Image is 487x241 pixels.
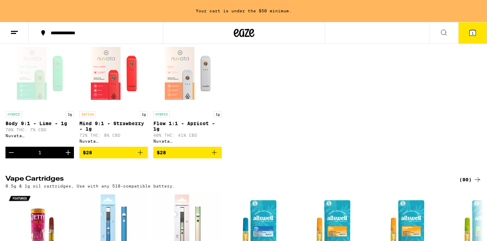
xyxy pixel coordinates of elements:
button: Add to bag [153,147,222,158]
button: 1 [458,22,487,44]
a: Open page for Flow 1:1 - Apricot - 1g from Nuvata (CA) [153,39,222,147]
p: 1g [66,111,74,117]
div: Nuvata ([GEOGRAPHIC_DATA]) [79,139,148,143]
div: 1 [38,150,41,155]
p: Body 9:1 - Lime - 1g [5,121,74,126]
a: Open page for Body 9:1 - Lime - 1g from Nuvata (CA) [5,39,74,147]
p: 1g [214,111,222,117]
h2: Vape Cartridges [5,176,448,184]
span: Hi. Need any help? [4,5,49,10]
img: Nuvata (CA) - Mind 9:1 - Strawberry - 1g [79,39,148,108]
p: HYBRID [153,111,170,117]
p: 1g [140,111,148,117]
button: Decrement [5,147,17,158]
span: 1 [472,31,474,35]
button: Increment [62,147,74,158]
p: 0.5g & 1g oil cartridges, Use with any 510-compatible battery. [5,184,175,188]
span: $28 [83,150,92,155]
div: Nuvata ([GEOGRAPHIC_DATA]) [153,139,222,143]
p: 40% THC: 41% CBD [153,133,222,137]
p: Flow 1:1 - Apricot - 1g [153,121,222,132]
span: $28 [157,150,166,155]
a: (90) [459,176,482,184]
p: 72% THC: 8% CBD [79,133,148,137]
p: 70% THC: 7% CBD [5,128,74,132]
img: Nuvata (CA) - Flow 1:1 - Apricot - 1g [153,39,222,108]
button: Add to bag [79,147,148,158]
p: HYBRID [5,111,22,117]
a: Open page for Mind 9:1 - Strawberry - 1g from Nuvata (CA) [79,39,148,147]
div: Nuvata ([GEOGRAPHIC_DATA]) [5,133,74,138]
p: Mind 9:1 - Strawberry - 1g [79,121,148,132]
p: SATIVA [79,111,96,117]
